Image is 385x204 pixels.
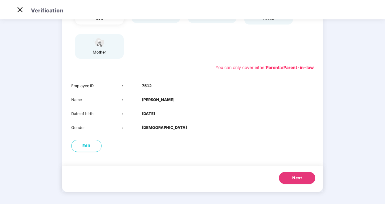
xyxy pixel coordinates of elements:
[71,111,122,117] div: Date of birth
[92,49,107,55] div: mother
[71,125,122,131] div: Gender
[122,83,142,89] div: :
[122,111,142,117] div: :
[71,83,122,89] div: Employee ID
[92,37,107,48] img: svg+xml;base64,PHN2ZyB4bWxucz0iaHR0cDovL3d3dy53My5vcmcvMjAwMC9zdmciIHdpZHRoPSI1NCIgaGVpZ2h0PSIzOC...
[266,65,280,70] b: Parent
[122,125,142,131] div: :
[216,64,314,71] div: You can only cover either or
[142,83,152,89] b: 7512
[122,97,142,103] div: :
[71,97,122,103] div: Name
[142,97,175,103] b: [PERSON_NAME]
[82,143,91,149] span: Edit
[292,175,302,181] span: Next
[142,111,155,117] b: [DATE]
[71,140,102,152] button: Edit
[142,125,187,131] b: [DEMOGRAPHIC_DATA]
[279,172,315,184] button: Next
[283,65,314,70] b: Parent-in-law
